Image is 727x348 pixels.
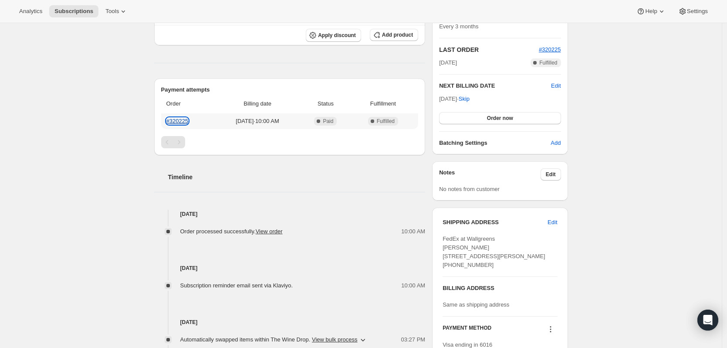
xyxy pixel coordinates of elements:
span: Order now [487,115,513,122]
h3: PAYMENT METHOD [443,324,491,336]
span: Status [303,99,348,108]
span: [DATE] · 10:00 AM [217,117,298,126]
span: 10:00 AM [401,227,425,236]
button: Edit [542,215,562,229]
h2: NEXT BILLING DATE [439,82,551,90]
button: Help [631,5,671,17]
span: Subscription reminder email sent via Klaviyo. [180,282,293,289]
button: View bulk process [312,336,358,343]
button: Analytics [14,5,47,17]
button: Subscriptions [49,5,98,17]
h2: LAST ORDER [439,45,539,54]
span: Skip [459,95,470,103]
a: #320225 [166,118,189,124]
span: Fulfilled [377,118,395,125]
nav: Pagination [161,136,419,148]
span: Fulfilled [539,59,557,66]
button: Apply discount [306,29,361,42]
h6: Batching Settings [439,139,551,147]
span: Fulfillment [353,99,413,108]
button: Add product [370,29,418,41]
span: Order processed successfully. [180,228,283,235]
span: Same as shipping address [443,301,509,308]
span: Settings [687,8,708,15]
a: #320225 [539,46,561,53]
span: Edit [548,218,557,227]
button: Tools [100,5,133,17]
span: 10:00 AM [401,281,425,290]
span: Every 3 months [439,23,478,30]
h4: [DATE] [154,210,426,218]
span: Edit [546,171,556,178]
span: Apply discount [318,32,356,39]
span: Subscriptions [54,8,93,15]
h3: SHIPPING ADDRESS [443,218,548,227]
a: View order [256,228,283,235]
button: Add [545,136,566,150]
span: Help [645,8,657,15]
span: Tools [105,8,119,15]
span: Paid [323,118,333,125]
button: Settings [673,5,713,17]
h3: Notes [439,168,541,181]
span: No notes from customer [439,186,500,192]
span: Analytics [19,8,42,15]
h3: BILLING ADDRESS [443,284,557,293]
h4: [DATE] [154,318,426,327]
div: Open Intercom Messenger [697,310,718,331]
button: Automatically swapped items within The Wine Drop. View bulk process [175,333,372,347]
span: Add [551,139,561,147]
span: Add product [382,31,413,38]
span: FedEx at Wallgreens [PERSON_NAME] [STREET_ADDRESS][PERSON_NAME] [PHONE_NUMBER] [443,235,545,268]
span: 03:27 PM [401,335,426,344]
span: Automatically swapped items within The Wine Drop . [180,335,358,344]
h4: [DATE] [154,264,426,273]
button: #320225 [539,45,561,54]
span: Billing date [217,99,298,108]
button: Skip [453,92,475,106]
span: [DATE] · [439,96,470,102]
button: Edit [551,82,561,90]
th: Order [161,94,214,113]
button: Edit [541,168,561,181]
h2: Payment attempts [161,85,419,94]
span: [DATE] [439,58,457,67]
button: Order now [439,112,561,124]
h2: Timeline [168,173,426,181]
